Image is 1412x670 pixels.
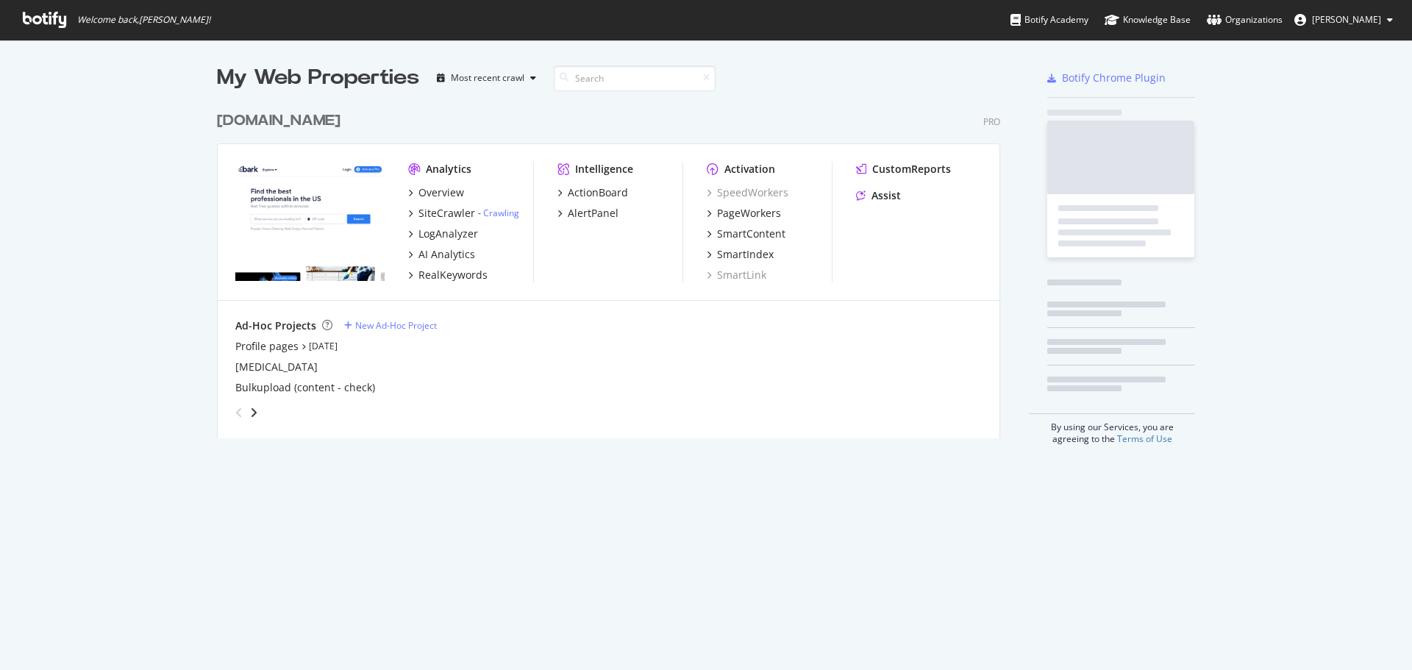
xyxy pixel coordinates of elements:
a: ActionBoard [557,185,628,200]
div: PageWorkers [717,206,781,221]
div: Botify Chrome Plugin [1062,71,1166,85]
a: SmartContent [707,227,785,241]
a: AI Analytics [408,247,475,262]
a: SpeedWorkers [707,185,788,200]
button: Most recent crawl [431,66,542,90]
img: www.bark.com [235,162,385,281]
div: angle-right [249,405,259,420]
a: New Ad-Hoc Project [344,319,437,332]
div: SmartIndex [717,247,774,262]
div: Intelligence [575,162,633,177]
a: Terms of Use [1117,432,1172,445]
a: SmartIndex [707,247,774,262]
div: Ad-Hoc Projects [235,318,316,333]
button: [PERSON_NAME] [1283,8,1405,32]
a: RealKeywords [408,268,488,282]
a: Botify Chrome Plugin [1047,71,1166,85]
div: Assist [871,188,901,203]
div: RealKeywords [418,268,488,282]
div: Overview [418,185,464,200]
a: Crawling [483,207,519,219]
div: Organizations [1207,13,1283,27]
a: CustomReports [856,162,951,177]
div: Activation [724,162,775,177]
a: Profile pages [235,339,299,354]
div: My Web Properties [217,63,419,93]
div: grid [217,93,1012,438]
a: AlertPanel [557,206,618,221]
div: By using our Services, you are agreeing to the [1029,413,1195,445]
div: AlertPanel [568,206,618,221]
div: angle-left [229,401,249,424]
a: [MEDICAL_DATA] [235,360,318,374]
div: ActionBoard [568,185,628,200]
div: CustomReports [872,162,951,177]
a: LogAnalyzer [408,227,478,241]
a: SmartLink [707,268,766,282]
div: Botify Academy [1010,13,1088,27]
input: Search [554,65,716,91]
a: Bulkupload (content - check) [235,380,375,395]
div: [DOMAIN_NAME] [217,110,340,132]
div: Knowledge Base [1105,13,1191,27]
span: Welcome back, [PERSON_NAME] ! [77,14,210,26]
div: LogAnalyzer [418,227,478,241]
div: - [478,207,519,219]
a: [DOMAIN_NAME] [217,110,346,132]
div: AI Analytics [418,247,475,262]
a: PageWorkers [707,206,781,221]
a: [DATE] [309,340,338,352]
div: Analytics [426,162,471,177]
div: Most recent crawl [451,74,524,82]
a: SiteCrawler- Crawling [408,206,519,221]
div: Pro [983,115,1000,128]
span: Ellen Blacow [1312,13,1381,26]
a: Overview [408,185,464,200]
div: SiteCrawler [418,206,475,221]
a: Assist [856,188,901,203]
div: New Ad-Hoc Project [355,319,437,332]
div: SmartContent [717,227,785,241]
